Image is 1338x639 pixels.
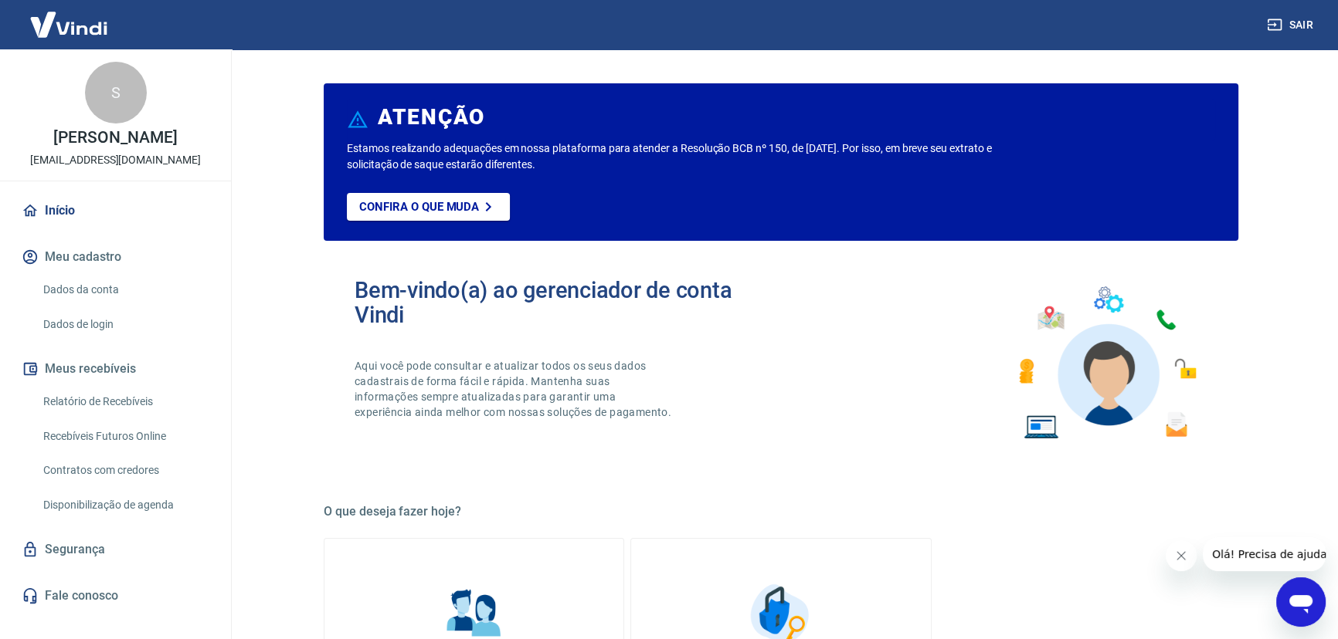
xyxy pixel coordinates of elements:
[347,140,1041,173] p: Estamos realizando adequações em nossa plataforma para atender a Resolução BCB nº 150, de [DATE]....
[53,130,177,146] p: [PERSON_NAME]
[9,11,130,23] span: Olá! Precisa de ajuda?
[1166,540,1197,571] iframe: Fechar mensagem
[37,309,212,340] a: Dados de login
[378,110,485,125] h6: ATENÇÃO
[1276,577,1326,627] iframe: Botão para abrir a janela de mensagens
[37,386,212,418] a: Relatório de Recebíveis
[19,532,212,566] a: Segurança
[37,455,212,486] a: Contratos com credores
[30,152,201,168] p: [EMAIL_ADDRESS][DOMAIN_NAME]
[19,579,212,613] a: Fale conosco
[347,193,510,221] a: Confira o que muda
[1005,278,1207,448] img: Imagem de um avatar masculino com diversos icones exemplificando as funcionalidades do gerenciado...
[19,194,212,228] a: Início
[37,274,212,306] a: Dados da conta
[1203,537,1326,571] iframe: Mensagem da empresa
[19,240,212,274] button: Meu cadastro
[359,200,479,214] p: Confira o que muda
[19,1,119,48] img: Vindi
[324,504,1238,519] h5: O que deseja fazer hoje?
[355,358,674,420] p: Aqui você pode consultar e atualizar todos os seus dados cadastrais de forma fácil e rápida. Mant...
[85,62,147,123] div: S
[355,278,781,327] h2: Bem-vindo(a) ao gerenciador de conta Vindi
[19,352,212,386] button: Meus recebíveis
[37,489,212,521] a: Disponibilização de agenda
[1264,11,1319,39] button: Sair
[37,421,212,452] a: Recebíveis Futuros Online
